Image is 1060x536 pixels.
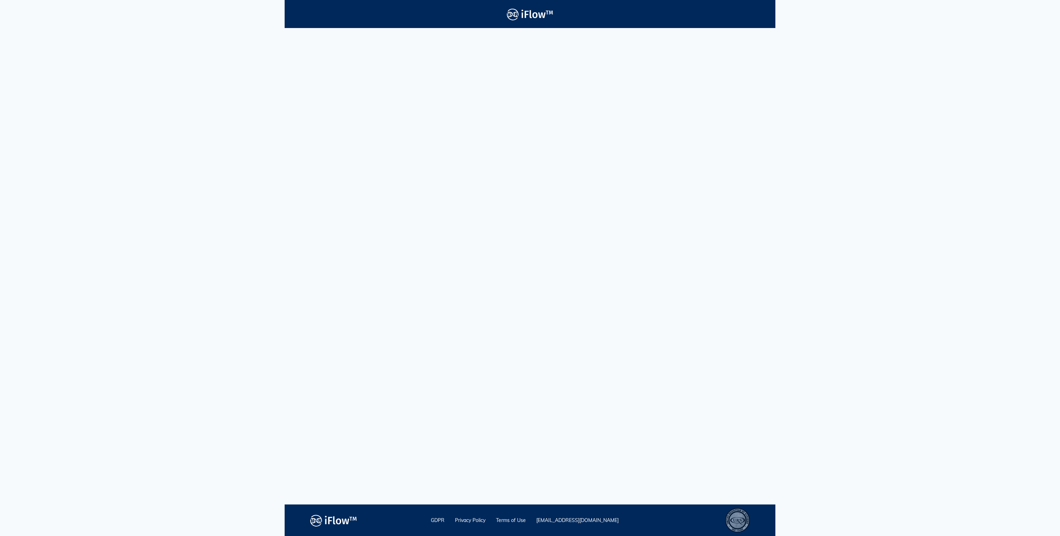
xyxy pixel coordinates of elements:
img: logo [310,513,357,528]
a: Privacy Policy [455,517,485,523]
div: ISO 13485 – Quality Management System [725,508,750,532]
a: GDPR [431,517,444,523]
a: [EMAIL_ADDRESS][DOMAIN_NAME] [536,517,619,523]
a: Logo [285,6,775,22]
a: Terms of Use [496,517,526,523]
